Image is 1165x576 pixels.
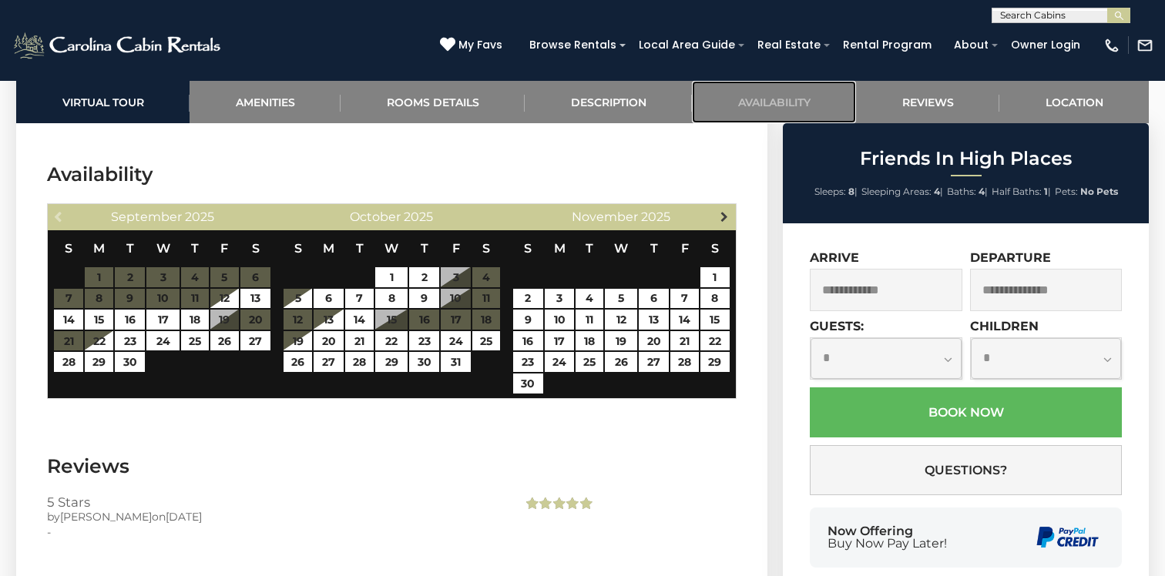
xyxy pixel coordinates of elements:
span: Baths: [947,186,976,197]
a: Availability [692,81,856,123]
a: About [946,33,996,57]
a: 13 [314,310,344,330]
a: 10 [545,310,575,330]
a: 18 [181,310,209,330]
span: Friday [452,241,460,256]
a: Rental Program [835,33,939,57]
a: 24 [441,331,471,351]
span: My Favs [458,37,502,53]
a: 12 [210,289,239,309]
a: Location [999,81,1149,123]
li: | [861,182,943,202]
span: Friday [681,241,689,256]
span: Saturday [252,241,260,256]
a: 20 [639,331,669,351]
li: | [992,182,1051,202]
a: Virtual Tour [16,81,190,123]
a: 17 [146,310,179,330]
img: phone-regular-white.png [1103,37,1120,54]
span: 2025 [185,209,214,224]
span: Sunday [65,241,72,256]
a: 26 [210,331,239,351]
img: White-1-2.png [12,30,225,61]
a: 24 [146,331,179,351]
span: Next [718,210,730,223]
strong: 4 [979,186,985,197]
a: 29 [700,352,729,372]
label: Departure [970,250,1051,265]
a: 1 [700,267,729,287]
span: Sleeps: [814,186,846,197]
label: Guests: [810,319,864,333]
a: 5 [284,289,312,309]
a: 25 [576,352,603,372]
a: 23 [513,352,543,372]
a: 26 [284,352,312,372]
a: 27 [314,352,344,372]
strong: No Pets [1080,186,1118,197]
a: 24 [545,352,575,372]
strong: 1 [1044,186,1048,197]
button: Book Now [810,387,1122,437]
span: Tuesday [356,241,364,256]
a: Owner Login [1003,33,1088,57]
a: Local Area Guide [631,33,743,57]
span: Pets: [1055,186,1078,197]
span: Sunday [524,241,532,256]
a: 6 [314,289,344,309]
button: Questions? [810,445,1122,495]
a: 7 [670,289,699,309]
a: 28 [54,352,82,372]
a: 17 [545,331,575,351]
a: Rooms Details [341,81,525,123]
div: - [47,524,499,540]
a: 31 [441,352,471,372]
h2: Friends In High Places [787,149,1145,169]
div: Now Offering [828,525,947,550]
span: 2025 [641,209,670,224]
a: 30 [409,352,439,372]
span: Wednesday [614,241,628,256]
a: 9 [513,310,543,330]
a: 23 [409,331,439,351]
a: 4 [576,289,603,309]
a: 2 [513,289,543,309]
a: 21 [670,331,699,351]
a: My Favs [440,37,506,54]
a: 30 [115,352,145,372]
a: 30 [513,373,543,393]
a: 8 [375,289,408,309]
a: Reviews [856,81,999,123]
label: Children [970,319,1039,333]
span: Saturday [711,241,719,256]
a: 13 [240,289,270,309]
span: Tuesday [586,241,593,256]
strong: 8 [848,186,854,197]
a: 26 [605,352,637,372]
span: November [572,209,638,224]
a: 27 [240,331,270,351]
label: Arrive [810,250,859,265]
span: October [350,209,401,224]
div: by on [47,509,499,524]
a: 14 [54,310,82,330]
span: Thursday [650,241,658,256]
a: 28 [345,352,374,372]
span: Thursday [421,241,428,256]
a: 18 [576,331,603,351]
a: 5 [605,289,637,309]
a: Real Estate [750,33,828,57]
a: 22 [375,331,408,351]
a: 22 [85,331,113,351]
a: 19 [605,331,637,351]
a: 25 [181,331,209,351]
span: Wednesday [156,241,170,256]
span: Sleeping Areas: [861,186,932,197]
span: Tuesday [126,241,134,256]
span: Friday [220,241,228,256]
strong: 4 [934,186,940,197]
a: 19 [284,331,312,351]
li: | [814,182,858,202]
a: 25 [472,331,500,351]
a: 15 [700,310,729,330]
